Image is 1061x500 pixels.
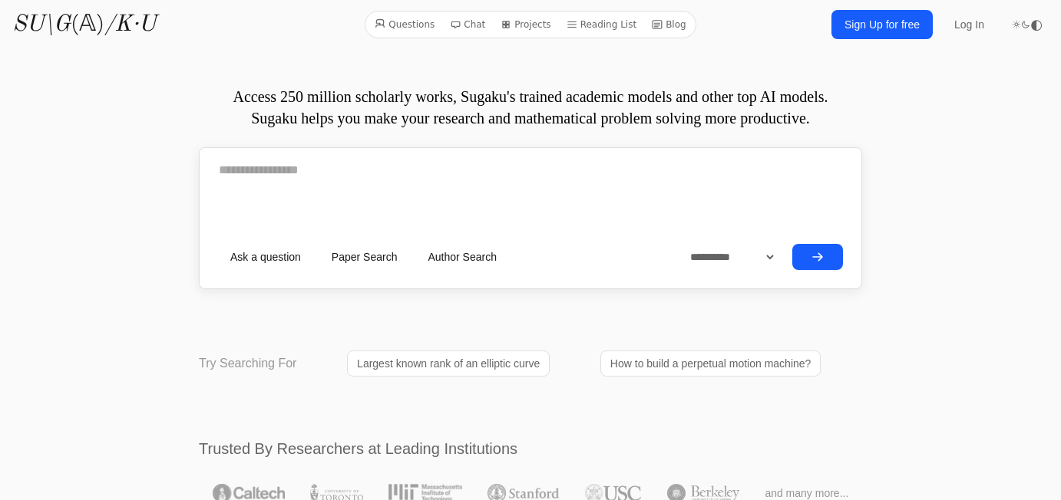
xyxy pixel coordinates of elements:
button: Paper Search [319,243,410,271]
span: ◐ [1030,18,1043,31]
a: Largest known rank of an elliptic curve [347,350,550,377]
i: /K·U [104,13,156,36]
p: Access 250 million scholarly works, Sugaku's trained academic models and other top AI models. Sug... [199,86,862,129]
button: Ask a question [218,243,313,271]
button: ◐ [1012,9,1043,40]
a: Sign Up for free [831,10,933,39]
i: SU\G [12,13,71,36]
a: Reading List [560,15,643,35]
a: Chat [444,15,491,35]
h2: Trusted By Researchers at Leading Institutions [199,438,862,459]
a: Blog [646,15,692,35]
a: How to build a perpetual motion machine? [600,350,821,377]
a: Projects [494,15,557,35]
a: Log In [945,11,993,38]
p: Try Searching For [199,354,296,373]
button: Author Search [415,243,509,271]
a: Questions [369,15,441,35]
a: SU\G(𝔸)/K·U [12,11,156,38]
